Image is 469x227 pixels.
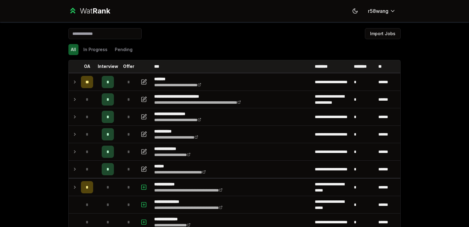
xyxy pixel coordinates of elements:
[80,6,110,16] div: Wat
[365,28,401,39] button: Import Jobs
[98,63,118,69] p: Interview
[123,63,134,69] p: Offer
[84,63,90,69] p: OA
[112,44,135,55] button: Pending
[68,44,78,55] button: All
[368,7,388,15] span: r58wang
[363,6,401,17] button: r58wang
[93,6,110,15] span: Rank
[81,44,110,55] button: In Progress
[68,6,110,16] a: WatRank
